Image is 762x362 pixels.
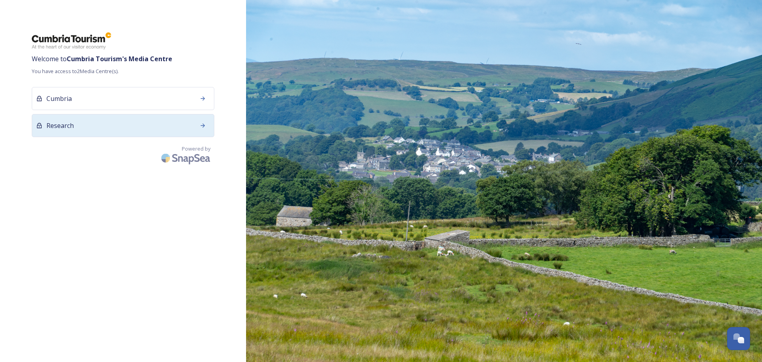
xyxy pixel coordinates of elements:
[46,94,72,103] span: Cumbria
[67,54,172,63] strong: Cumbria Tourism 's Media Centre
[32,87,214,114] a: Cumbria
[727,327,750,350] button: Open Chat
[46,121,74,130] span: Research
[32,114,214,141] a: Research
[32,32,111,50] img: ct_logo.png
[32,54,214,64] span: Welcome to
[32,68,214,75] span: You have access to 2 Media Centre(s).
[182,145,210,153] span: Powered by
[159,149,214,167] img: SnapSea Logo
